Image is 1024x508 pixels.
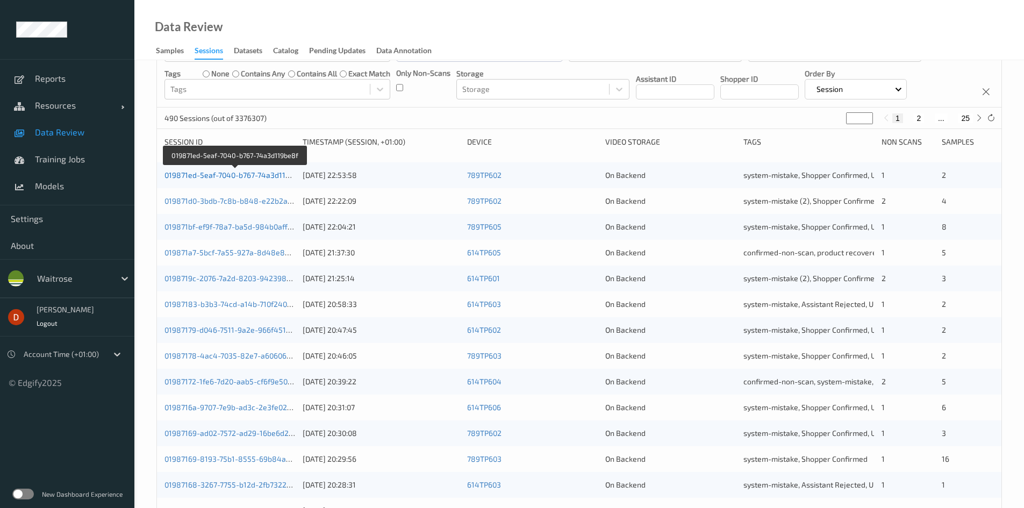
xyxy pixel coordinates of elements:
div: Tags [743,137,874,147]
span: 2 [942,351,946,360]
p: Storage [456,68,629,79]
span: 2 [882,377,886,386]
a: 01987169-ad02-7572-ad29-16be6d2254e2 [164,428,311,438]
span: 1 [882,299,885,309]
a: 0198719c-2076-7a2d-8203-942398805316 [164,274,312,283]
p: Only Non-Scans [396,68,450,78]
div: [DATE] 22:53:58 [303,170,460,181]
span: 6 [942,403,946,412]
span: 1 [882,403,885,412]
span: 5 [942,377,946,386]
span: 4 [942,196,947,205]
div: [DATE] 20:58:33 [303,299,460,310]
div: [DATE] 20:31:07 [303,402,460,413]
button: 1 [892,113,903,123]
span: system-mistake, Assistant Rejected, Unusual-Activity, Picklist item alert [743,480,986,489]
a: 019871a7-5bcf-7a55-927a-8d48e8586a58 [164,248,312,257]
span: system-mistake, Shopper Confirmed, Unusual-Activity, Picklist item alert [743,351,989,360]
label: contains any [241,68,285,79]
a: 789TP603 [467,454,502,463]
div: Timestamp (Session, +01:00) [303,137,460,147]
div: [DATE] 21:37:30 [303,247,460,258]
span: 5 [942,248,946,257]
div: Sessions [195,45,223,60]
span: 3 [942,428,946,438]
a: 789TP602 [467,170,502,180]
span: system-mistake, Assistant Rejected, Unusual-Activity [743,299,925,309]
div: On Backend [605,428,736,439]
div: Non Scans [882,137,934,147]
a: 019871ed-5eaf-7040-b767-74a3d119be8f [164,170,306,180]
div: Data Review [155,22,223,32]
div: Session ID [164,137,295,147]
p: Assistant ID [636,74,714,84]
a: Samples [156,44,195,59]
a: 789TP602 [467,196,502,205]
label: none [211,68,230,79]
button: 2 [913,113,924,123]
span: 2 [882,274,886,283]
a: 789TP602 [467,428,502,438]
span: system-mistake, Shopper Confirmed, Unusual-Activity [743,403,927,412]
div: On Backend [605,325,736,335]
span: system-mistake, Shopper Confirmed, Unusual-Activity [743,428,927,438]
div: On Backend [605,376,736,387]
div: On Backend [605,247,736,258]
button: 25 [958,113,973,123]
div: Data Annotation [376,45,432,59]
div: [DATE] 20:39:22 [303,376,460,387]
div: [DATE] 20:28:31 [303,480,460,490]
a: 614TP605 [467,248,501,257]
div: On Backend [605,480,736,490]
a: 614TP604 [467,377,502,386]
div: [DATE] 20:46:05 [303,350,460,361]
a: 01987183-b3b3-74cd-a14b-710f240a9fe8 [164,299,307,309]
a: Catalog [273,44,309,59]
a: 614TP601 [467,274,500,283]
a: 0198716a-9707-7e9b-ad3c-2e3fe02c9ce1 [164,403,306,412]
a: 01987179-d046-7511-9a2e-966f45197842 [164,325,308,334]
div: On Backend [605,454,736,464]
a: 01987172-1fe6-7d20-aab5-cf6f9e50a6d0 [164,377,305,386]
div: Samples [156,45,184,59]
span: 8 [942,222,947,231]
p: Shopper ID [720,74,799,84]
a: 019871bf-ef9f-78a7-ba5d-984b0aff314c [164,222,304,231]
a: 01987169-8193-75b1-8555-69b84a2ee0ab [164,454,312,463]
span: system-mistake, Shopper Confirmed, Unusual-Activity [743,170,927,180]
a: Datasets [234,44,273,59]
div: Pending Updates [309,45,366,59]
span: 1 [882,351,885,360]
div: Catalog [273,45,298,59]
div: On Backend [605,402,736,413]
div: [DATE] 22:04:21 [303,221,460,232]
span: system-mistake, Shopper Confirmed [743,454,868,463]
span: 3 [942,274,946,283]
div: [DATE] 20:30:08 [303,428,460,439]
span: 1 [882,428,885,438]
div: [DATE] 22:22:09 [303,196,460,206]
p: Tags [164,68,181,79]
span: 1 [882,222,885,231]
div: On Backend [605,170,736,181]
span: confirmed-non-scan, product recovered, recovered product, Shopper Confirmed [743,248,1018,257]
div: Samples [942,137,994,147]
label: exact match [348,68,390,79]
a: 789TP603 [467,351,502,360]
p: Session [813,84,847,95]
div: On Backend [605,299,736,310]
span: 2 [882,196,886,205]
a: 019871d0-3bdb-7c8b-b848-e22b2ac772f7 [164,196,310,205]
a: 614TP602 [467,325,501,334]
div: On Backend [605,221,736,232]
p: Order By [805,68,907,79]
div: [DATE] 20:47:45 [303,325,460,335]
p: 490 Sessions (out of 3376307) [164,113,267,124]
label: contains all [297,68,337,79]
div: On Backend [605,273,736,284]
div: Datasets [234,45,262,59]
a: Pending Updates [309,44,376,59]
div: Device [467,137,598,147]
span: 1 [882,170,885,180]
span: system-mistake, Shopper Confirmed, Unusual-Activity [743,325,927,334]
